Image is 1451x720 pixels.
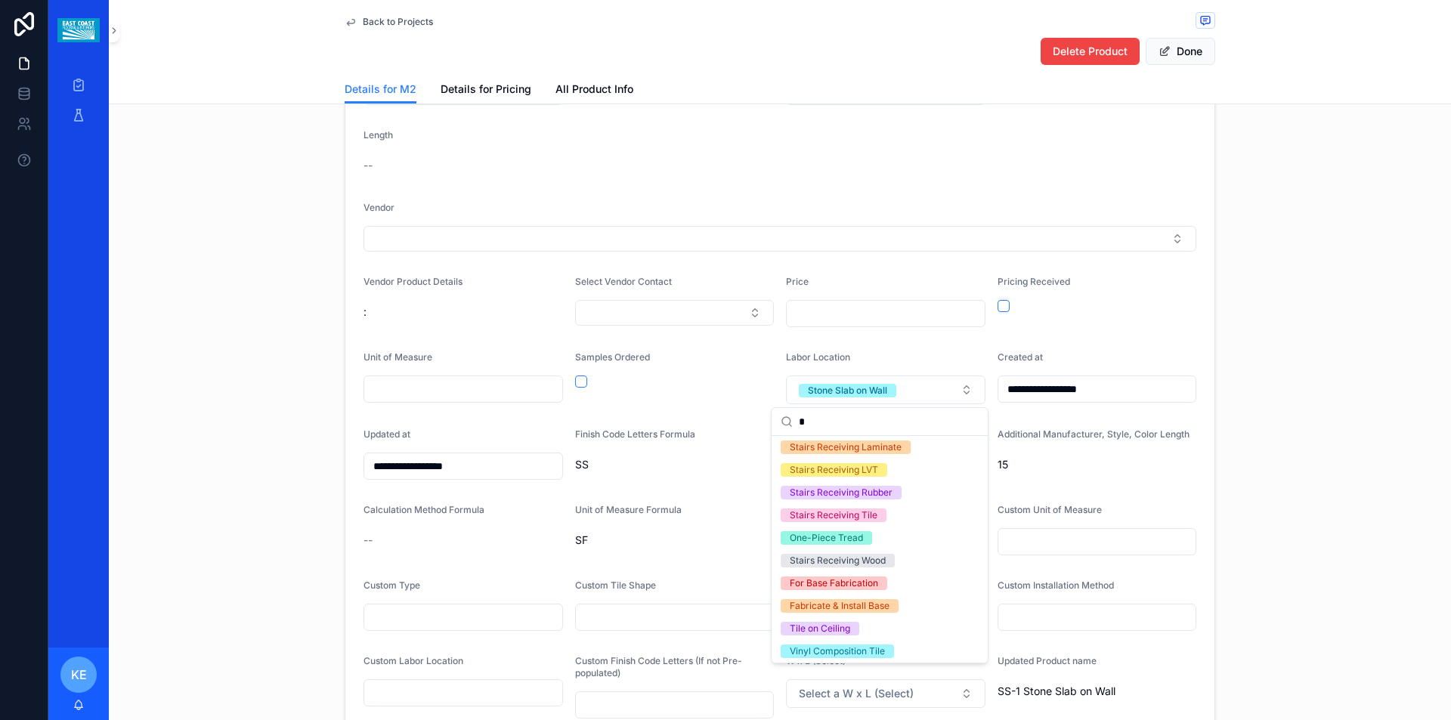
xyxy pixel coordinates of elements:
span: Length [364,129,393,141]
button: Select Button [575,300,775,326]
span: Select a W x L (Select) [799,686,914,701]
span: Unit of Measure [364,351,432,363]
div: For Base Fabrication [790,576,878,590]
div: Stairs Receiving LVT [790,463,878,477]
button: Delete Product [1041,38,1140,65]
span: KE [71,666,87,684]
span: Updated at [364,428,410,440]
div: Suggestions [772,436,988,663]
span: Custom Unit of Measure [998,504,1102,515]
span: All Product Info [555,82,633,97]
span: Back to Projects [363,16,433,28]
div: Tile on Ceiling [790,622,850,635]
div: Vinyl Composition Tile [790,644,885,658]
span: Finish Code Letters Formula [575,428,695,440]
a: All Product Info [555,76,633,106]
span: Custom Installation Method [998,579,1114,591]
span: SF [575,533,775,548]
span: Labor Location [786,351,850,363]
span: Additional Manufacturer, Style, Color Length [998,428,1190,440]
img: App logo [57,18,99,42]
a: Details for M2 [345,76,416,104]
span: Vendor Product Details [364,276,463,287]
div: Stairs Receiving Wood [790,554,886,567]
span: SS [575,457,775,472]
div: Stairs Receiving Tile [790,508,877,522]
span: Custom Labor Location [364,655,463,666]
span: Price [786,276,809,287]
button: Select Button [786,679,985,708]
span: Calculation Method Formula [364,504,484,515]
div: Fabricate & Install Base [790,599,889,613]
span: Delete Product [1053,44,1128,59]
div: One-Piece Tread [790,531,863,545]
a: Details for Pricing [441,76,531,106]
span: : [364,304,563,320]
button: Select Button [364,226,1196,252]
button: Select Button [786,375,985,404]
span: Select Vendor Contact [575,276,672,287]
span: Unit of Measure Formula [575,504,682,515]
span: Samples Ordered [575,351,650,363]
span: Vendor [364,202,394,213]
span: Updated Product name [998,655,1097,666]
span: Pricing Received [998,276,1070,287]
span: Custom Type [364,579,420,591]
button: Done [1146,38,1215,65]
div: Stairs Receiving Laminate [790,440,902,454]
div: scrollable content [48,60,109,148]
span: Custom Finish Code Letters (If not Pre-populated) [575,655,742,678]
span: Details for M2 [345,82,416,97]
span: 15 [998,457,1197,472]
span: Custom Tile Shape [575,579,656,591]
a: Back to Projects [345,16,433,28]
span: Details for Pricing [441,82,531,97]
span: SS-1 Stone Slab on Wall [998,684,1197,699]
div: Stairs Receiving Rubber [790,486,893,499]
span: -- [364,533,373,548]
span: Created at [998,351,1043,363]
div: Stone Slab on Wall [808,384,887,397]
span: -- [364,158,373,173]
